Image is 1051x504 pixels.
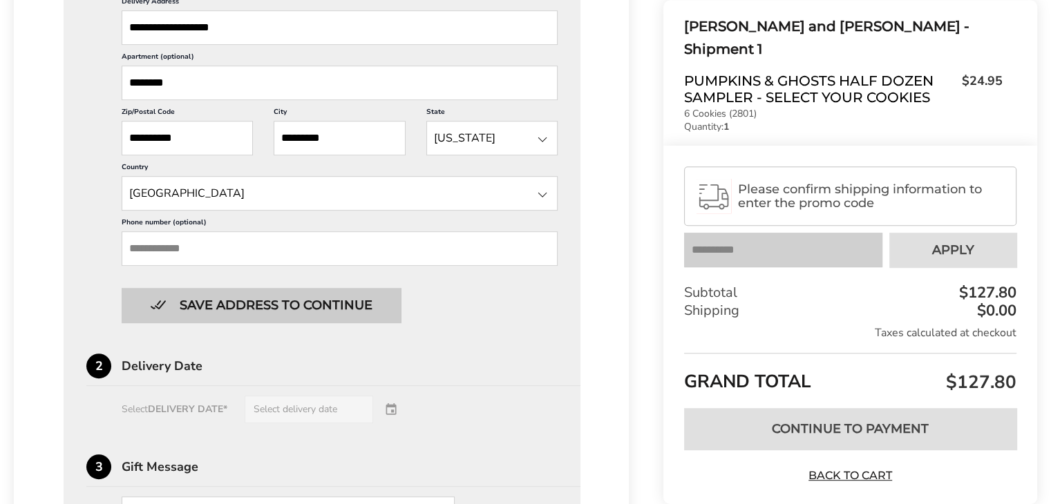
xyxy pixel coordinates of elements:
[684,353,1016,398] div: GRAND TOTAL
[122,162,558,176] label: Country
[955,72,1003,102] span: $24.95
[122,121,253,155] input: ZIP
[684,284,1016,302] div: Subtotal
[426,121,558,155] input: State
[684,72,1003,106] a: Pumpkins & Ghosts Half Dozen Sampler - Select Your Cookies$24.95
[122,66,558,100] input: Apartment
[956,285,1016,300] div: $127.80
[932,244,974,256] span: Apply
[723,120,729,133] strong: 1
[889,233,1016,267] button: Apply
[122,10,558,45] input: Delivery Address
[122,288,401,322] button: Button save address
[122,360,580,372] div: Delivery Date
[684,122,1003,132] p: Quantity:
[684,18,969,35] span: [PERSON_NAME] and [PERSON_NAME] -
[684,109,1003,119] p: 6 Cookies (2801)
[684,325,1016,340] div: Taxes calculated at checkout
[122,217,558,231] label: Phone number (optional)
[122,461,580,473] div: Gift Message
[426,107,558,121] label: State
[684,72,955,106] span: Pumpkins & Ghosts Half Dozen Sampler - Select Your Cookies
[684,15,1003,61] div: Shipment 1
[974,303,1016,318] div: $0.00
[274,121,405,155] input: City
[943,370,1016,394] span: $127.80
[122,107,253,121] label: Zip/Postal Code
[738,182,1004,210] span: Please confirm shipping information to enter the promo code
[86,454,111,479] div: 3
[274,107,405,121] label: City
[86,353,111,378] div: 2
[802,468,899,483] a: Back to Cart
[684,408,1016,449] button: Continue to Payment
[122,176,558,211] input: State
[684,302,1016,320] div: Shipping
[122,52,558,66] label: Apartment (optional)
